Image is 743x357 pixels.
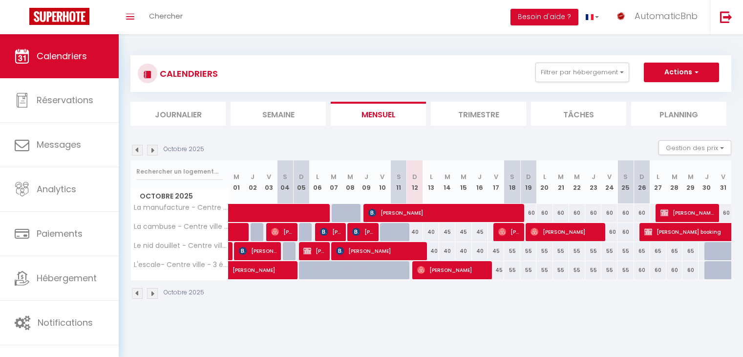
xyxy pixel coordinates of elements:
th: 10 [374,160,390,204]
a: [PERSON_NAME] [229,261,245,280]
th: 05 [293,160,309,204]
th: 21 [553,160,569,204]
abbr: V [380,172,384,181]
abbr: J [478,172,482,181]
th: 06 [310,160,326,204]
li: Tâches [531,102,626,126]
li: Trimestre [431,102,526,126]
th: 14 [439,160,455,204]
span: Calendriers [37,50,87,62]
abbr: M [234,172,239,181]
th: 20 [536,160,552,204]
h3: CALENDRIERS [157,63,218,85]
span: [PERSON_NAME] booking [303,242,325,260]
div: 40 [423,223,439,241]
span: [PERSON_NAME] [368,203,519,222]
span: Analytics [37,183,76,195]
span: [PERSON_NAME] [531,223,600,241]
th: 13 [423,160,439,204]
span: [PERSON_NAME] [498,223,520,241]
span: Chercher [149,11,183,21]
abbr: M [331,172,337,181]
abbr: J [251,172,255,181]
abbr: V [267,172,271,181]
abbr: S [283,172,287,181]
p: Octobre 2025 [164,288,204,297]
th: 09 [358,160,374,204]
abbr: M [445,172,450,181]
th: 12 [407,160,423,204]
span: [PERSON_NAME] [336,242,422,260]
span: [PERSON_NAME] [271,223,293,241]
div: 40 [439,242,455,260]
abbr: M [574,172,580,181]
span: Octobre 2025 [131,189,228,203]
div: 55 [520,261,536,279]
abbr: J [364,172,368,181]
abbr: L [316,172,319,181]
span: [PERSON_NAME] [417,261,487,279]
div: 55 [504,261,520,279]
li: Semaine [231,102,326,126]
span: [PERSON_NAME] [239,242,276,260]
div: 60 [553,204,569,222]
li: Journalier [130,102,226,126]
div: 55 [536,242,552,260]
abbr: V [494,172,498,181]
p: Octobre 2025 [164,145,204,154]
li: Mensuel [331,102,426,126]
abbr: L [430,172,433,181]
div: 40 [472,242,488,260]
span: AutomaticBnb [635,10,698,22]
div: 55 [504,242,520,260]
span: Messages [37,138,81,151]
div: 45 [488,261,504,279]
div: 45 [455,223,471,241]
div: 45 [488,242,504,260]
abbr: L [543,172,546,181]
th: 17 [488,160,504,204]
span: Hébergement [37,272,97,284]
div: 40 [407,223,423,241]
span: Le nid douillet - Centre ville - 3 étoiles [132,242,230,249]
div: 60 [520,204,536,222]
div: 60 [569,204,585,222]
div: 60 [536,204,552,222]
div: 45 [439,223,455,241]
span: Notifications [38,316,93,329]
span: La cambuse - Centre ville - 3 étoiles [132,223,230,230]
th: 07 [326,160,342,204]
abbr: D [412,172,417,181]
abbr: M [461,172,467,181]
div: 55 [569,261,585,279]
span: [PERSON_NAME] [320,223,341,241]
th: 08 [342,160,358,204]
img: Super Booking [29,8,89,25]
span: Réservations [37,94,93,106]
span: [PERSON_NAME] [352,223,374,241]
img: logout [720,11,732,23]
abbr: S [397,172,401,181]
th: 18 [504,160,520,204]
div: 45 [472,223,488,241]
th: 04 [277,160,293,204]
th: 19 [520,160,536,204]
div: 55 [520,242,536,260]
th: 02 [245,160,261,204]
th: 01 [229,160,245,204]
abbr: D [526,172,531,181]
th: 22 [569,160,585,204]
th: 03 [261,160,277,204]
div: 55 [553,261,569,279]
div: 55 [569,242,585,260]
th: 11 [391,160,407,204]
span: L'escale- Centre ville - 3 étoiles [132,261,230,268]
abbr: D [299,172,304,181]
abbr: M [558,172,564,181]
span: La manufacture - Centre ville - 3 étoiles [132,204,230,211]
div: 40 [455,242,471,260]
abbr: S [510,172,514,181]
button: Besoin d'aide ? [510,9,578,25]
button: Filtrer par hébergement [535,63,629,82]
div: 40 [423,242,439,260]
